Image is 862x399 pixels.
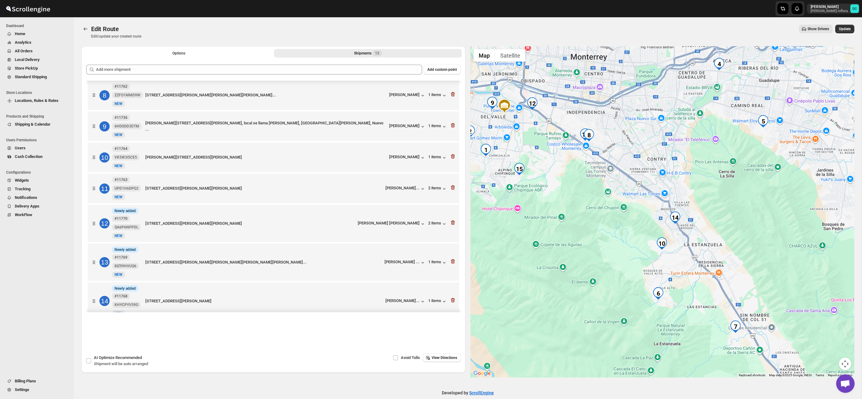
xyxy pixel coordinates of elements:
span: Map data ©2025 Google, INEGI [769,373,812,377]
span: Add custom point [427,67,457,72]
span: Update [839,26,851,31]
div: 14 [669,212,681,224]
span: Edit Route [91,25,119,33]
button: Settings [4,385,67,394]
div: [STREET_ADDRESS][PERSON_NAME][PERSON_NAME] [145,185,383,191]
div: 13 [99,257,110,267]
div: [STREET_ADDRESS][PERSON_NAME][PERSON_NAME] [145,220,355,227]
span: 15 [375,51,379,56]
div: 8 [583,129,595,141]
span: Locations, Rules & Rates [15,98,58,103]
button: All Orders [4,47,67,55]
div: Selected Shipments [81,60,465,315]
span: WorkFlow [15,212,32,217]
span: NEW [115,195,123,199]
b: #11763 [115,178,127,182]
div: 6 [652,287,664,300]
span: NEW [115,272,123,277]
b: #11764 [115,147,127,151]
button: 1 items [428,298,447,304]
button: Selected Shipments [274,49,462,58]
p: [PERSON_NAME]-inflora [811,9,848,13]
span: Newly added [115,286,136,291]
button: Show Drivers [799,25,833,33]
b: #11768 [115,294,127,298]
span: AI Optimize [94,355,142,360]
button: Map camera controls [839,358,851,370]
span: Configurations [6,170,70,175]
span: Home [15,31,25,36]
span: NEW [115,102,123,106]
text: DC [852,7,857,11]
div: 14 [99,296,110,306]
div: Shipments [354,50,382,56]
span: Users [15,146,26,150]
span: ZZFO1MMD9W [115,93,140,98]
input: Add more shipment [96,65,422,75]
div: 1 items [428,123,447,130]
div: [PERSON_NAME]... [385,298,420,303]
a: ScrollEngine [469,390,494,395]
button: 2 items [428,186,447,192]
div: [PERSON_NAME][STREET_ADDRESS][PERSON_NAME], local se llama [PERSON_NAME], [GEOGRAPHIC_DATA][PERSO... [145,120,387,132]
button: Billing Plans [4,377,67,385]
div: 1 items [428,260,447,266]
button: [PERSON_NAME] [PERSON_NAME] [358,221,426,227]
div: 8#11762 ZZFO1MMD9WNEW[STREET_ADDRESS][PERSON_NAME][PERSON_NAME][PERSON_NAME]...[PERSON_NAME]1 items [88,80,459,110]
button: Home [4,30,67,38]
div: [STREET_ADDRESS][PERSON_NAME] [145,298,383,304]
div: 9#11736 6HD0DD3DTMNEW[PERSON_NAME][STREET_ADDRESS][PERSON_NAME], local se llama [PERSON_NAME], [G... [88,111,459,141]
b: #11770 [115,216,127,221]
span: NEW [115,133,123,137]
div: 12Newly added#11770 QA6P6NPPDLNEW[STREET_ADDRESS][PERSON_NAME][PERSON_NAME][PERSON_NAME] [PERSON_... [88,205,459,242]
span: Store Locations [6,90,70,95]
div: [PERSON_NAME]... [385,186,420,190]
button: Add custom point [424,65,461,75]
div: 14Newly added#11768 KHYCPYV59ONEW[STREET_ADDRESS][PERSON_NAME][PERSON_NAME]...1 items [88,282,459,320]
div: 1 [480,144,492,156]
div: 10 [99,152,110,163]
button: Analytics [4,38,67,47]
span: Shipment will be auto arranged [94,361,148,366]
div: 8 [99,90,110,100]
button: Shipping & Calendar [4,120,67,129]
div: 11 [99,183,110,194]
p: [PERSON_NAME] [811,4,848,9]
span: Products and Shipping [6,114,70,119]
b: #11769 [115,255,127,260]
button: Keyboard shortcuts [739,373,765,377]
div: 11 [579,128,591,141]
a: Open chat [836,374,855,393]
button: [PERSON_NAME] [389,123,426,130]
button: View Directions [423,353,461,362]
a: Report a map error [828,373,852,377]
button: 1 items [428,92,447,99]
div: 11#11763 UPD1H6DPG2NEW[STREET_ADDRESS][PERSON_NAME][PERSON_NAME][PERSON_NAME]...2 items [88,174,459,203]
button: [PERSON_NAME] [389,92,426,99]
b: #11736 [115,115,127,120]
button: Show satellite imagery [495,49,526,62]
button: Locations, Rules & Rates [4,96,67,105]
button: [PERSON_NAME]... [385,186,426,192]
span: Notifications [15,195,37,200]
div: [PERSON_NAME] ... [385,260,420,264]
a: Terms (opens in new tab) [816,373,824,377]
span: Standard Shipping [15,75,47,79]
div: [STREET_ADDRESS][PERSON_NAME][PERSON_NAME][PERSON_NAME][PERSON_NAME]... [145,259,382,265]
span: Analytics [15,40,31,45]
span: View Directions [432,355,457,360]
div: 12 [99,218,110,228]
span: Newly added [115,247,136,252]
div: 9 [99,121,110,131]
p: Developed by [442,390,494,396]
p: Edit/update your created route [91,34,141,39]
span: Settings [15,387,29,392]
span: Tracking [15,187,30,191]
button: Tracking [4,185,67,193]
span: Options [172,51,185,56]
div: [STREET_ADDRESS][PERSON_NAME][PERSON_NAME][PERSON_NAME]... [145,92,387,98]
img: Google [472,369,492,377]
